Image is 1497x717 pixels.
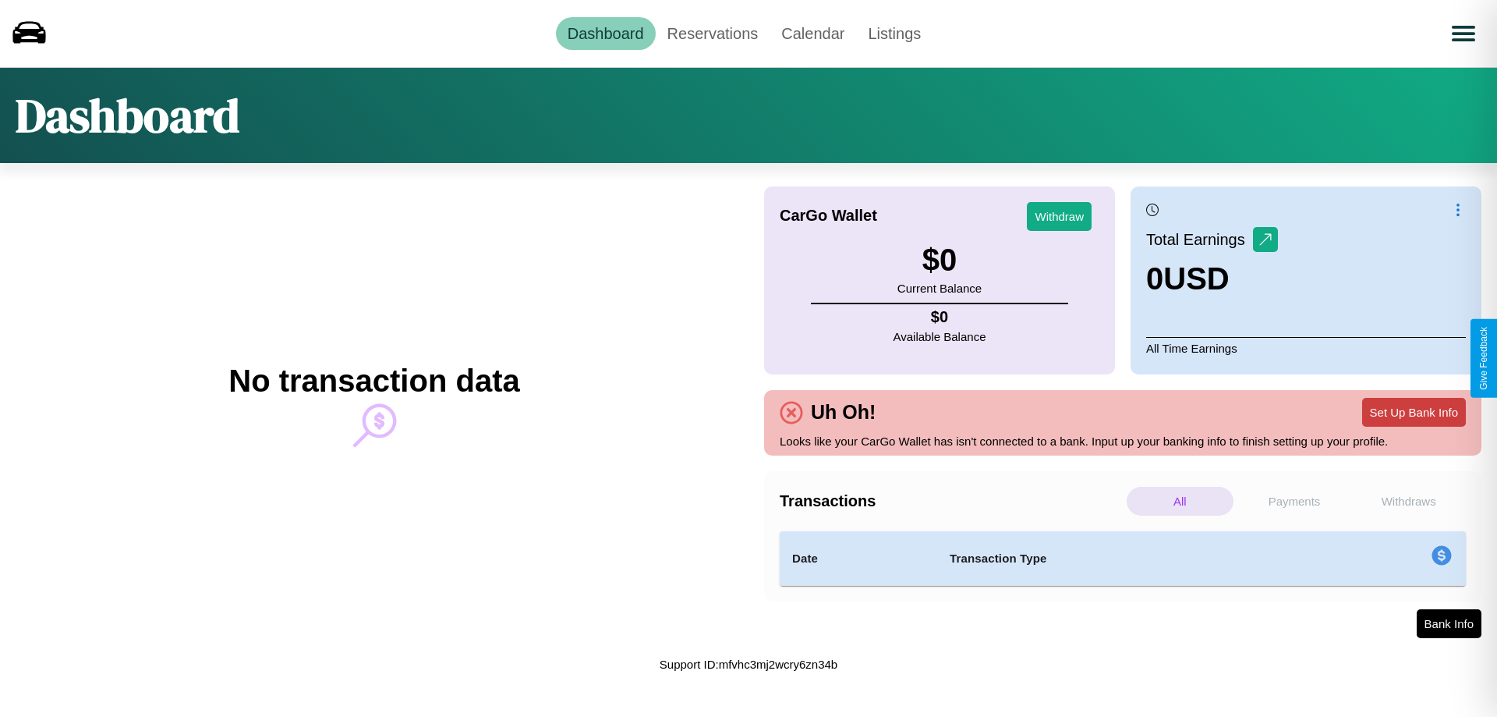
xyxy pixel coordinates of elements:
button: Bank Info [1417,609,1481,638]
h4: CarGo Wallet [780,207,877,225]
button: Open menu [1442,12,1485,55]
h4: Transaction Type [950,549,1304,568]
a: Reservations [656,17,770,50]
h4: Date [792,549,925,568]
p: Looks like your CarGo Wallet has isn't connected to a bank. Input up your banking info to finish ... [780,431,1466,452]
p: All [1127,487,1233,516]
p: Support ID: mfvhc3mj2wcry6zn34b [660,654,837,675]
p: Withdraws [1355,487,1462,516]
button: Withdraw [1027,202,1092,231]
h2: No transaction data [228,364,519,399]
a: Listings [856,17,933,50]
h4: Uh Oh! [803,401,883,424]
div: Give Feedback [1478,327,1489,390]
h3: $ 0 [897,243,982,278]
h4: Transactions [780,492,1123,510]
button: Set Up Bank Info [1362,398,1466,427]
h1: Dashboard [16,83,239,147]
p: All Time Earnings [1146,337,1466,359]
a: Dashboard [556,17,656,50]
p: Current Balance [897,278,982,299]
table: simple table [780,531,1466,586]
p: Available Balance [894,326,986,347]
p: Total Earnings [1146,225,1253,254]
a: Calendar [770,17,856,50]
h3: 0 USD [1146,261,1278,296]
p: Payments [1241,487,1348,516]
h4: $ 0 [894,308,986,326]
